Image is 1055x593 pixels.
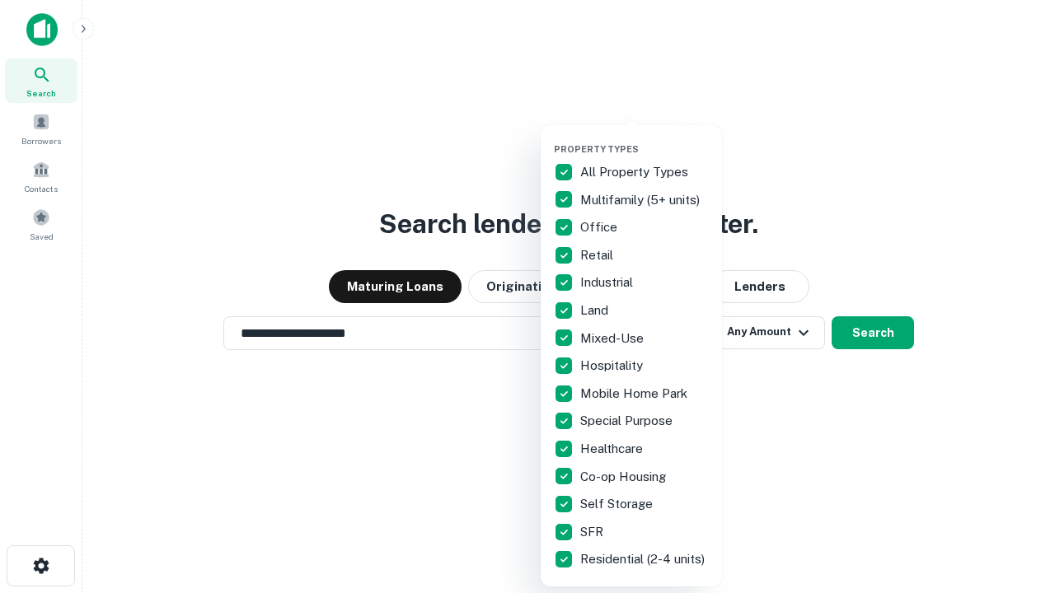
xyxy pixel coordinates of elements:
p: Industrial [580,273,636,292]
p: Office [580,217,621,237]
p: All Property Types [580,162,692,182]
p: Hospitality [580,356,646,376]
p: Retail [580,245,617,265]
p: Mobile Home Park [580,384,691,404]
iframe: Chat Widget [973,461,1055,540]
p: Mixed-Use [580,329,647,348]
p: Multifamily (5+ units) [580,190,703,210]
p: SFR [580,522,607,542]
p: Land [580,301,612,320]
p: Healthcare [580,439,646,459]
p: Self Storage [580,494,656,514]
span: Property Types [554,144,639,154]
p: Co-op Housing [580,467,669,487]
p: Special Purpose [580,411,676,431]
p: Residential (2-4 units) [580,549,708,569]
